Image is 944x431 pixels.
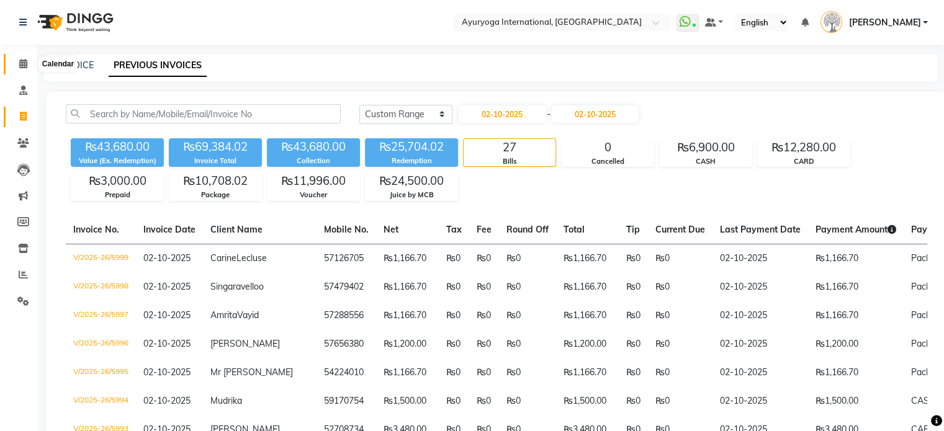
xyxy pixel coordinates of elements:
[712,387,808,415] td: 02-10-2025
[439,244,469,273] td: ₨0
[376,330,439,358] td: ₨1,200.00
[366,172,457,190] div: ₨24,500.00
[66,330,136,358] td: V/2025-26/5996
[71,172,163,190] div: ₨3,000.00
[317,387,376,415] td: 59170754
[469,301,499,330] td: ₨0
[210,252,236,264] span: Carine
[210,395,242,406] span: Mudrika
[317,301,376,330] td: 57288556
[619,358,648,387] td: ₨0
[210,338,280,349] span: [PERSON_NAME]
[210,224,263,235] span: Client Name
[499,387,556,415] td: ₨0
[366,190,457,200] div: Juice by MCB
[720,224,801,235] span: Last Payment Date
[237,309,259,321] span: Vayid
[712,330,808,358] td: 02-10-2025
[808,387,904,415] td: ₨1,500.00
[32,5,117,40] img: logo
[143,367,191,378] span: 02-10-2025
[384,224,398,235] span: Net
[317,358,376,387] td: 54224010
[499,301,556,330] td: ₨0
[626,224,640,235] span: Tip
[911,395,936,406] span: CASH
[499,244,556,273] td: ₨0
[459,105,546,123] input: Start Date
[499,358,556,387] td: ₨0
[71,138,164,156] div: ₨43,680.00
[808,358,904,387] td: ₨1,166.70
[820,11,842,33] img: Dr ADARSH THAIKKADATH
[169,190,261,200] div: Package
[210,309,237,321] span: Amrita
[376,358,439,387] td: ₨1,166.70
[660,139,752,156] div: ₨6,900.00
[648,330,712,358] td: ₨0
[808,244,904,273] td: ₨1,166.70
[169,156,262,166] div: Invoice Total
[758,139,850,156] div: ₨12,280.00
[556,301,619,330] td: ₨1,166.70
[648,244,712,273] td: ₨0
[464,139,555,156] div: 27
[712,273,808,301] td: 02-10-2025
[816,224,896,235] span: Payment Amount
[324,224,369,235] span: Mobile No.
[210,367,293,378] span: Mr [PERSON_NAME]
[648,273,712,301] td: ₨0
[648,301,712,330] td: ₨0
[169,172,261,190] div: ₨10,708.02
[477,224,492,235] span: Fee
[66,273,136,301] td: V/2025-26/5998
[66,387,136,415] td: V/2025-26/5994
[469,387,499,415] td: ₨0
[446,224,462,235] span: Tax
[562,156,654,167] div: Cancelled
[619,330,648,358] td: ₨0
[365,156,458,166] div: Redemption
[648,358,712,387] td: ₨0
[556,358,619,387] td: ₨1,166.70
[556,244,619,273] td: ₨1,166.70
[469,330,499,358] td: ₨0
[267,190,359,200] div: Voucher
[66,301,136,330] td: V/2025-26/5997
[66,244,136,273] td: V/2025-26/5999
[143,252,191,264] span: 02-10-2025
[376,387,439,415] td: ₨1,500.00
[267,138,360,156] div: ₨43,680.00
[648,387,712,415] td: ₨0
[439,301,469,330] td: ₨0
[619,273,648,301] td: ₨0
[39,57,77,72] div: Calendar
[619,244,648,273] td: ₨0
[210,281,264,292] span: Singaravelloo
[655,224,705,235] span: Current Due
[469,273,499,301] td: ₨0
[499,273,556,301] td: ₨0
[376,244,439,273] td: ₨1,166.70
[439,330,469,358] td: ₨0
[365,138,458,156] div: ₨25,704.02
[469,244,499,273] td: ₨0
[143,281,191,292] span: 02-10-2025
[439,273,469,301] td: ₨0
[556,330,619,358] td: ₨1,200.00
[619,387,648,415] td: ₨0
[464,156,555,167] div: Bills
[619,301,648,330] td: ₨0
[109,55,207,77] a: PREVIOUS INVOICES
[267,156,360,166] div: Collection
[439,358,469,387] td: ₨0
[552,105,639,123] input: End Date
[439,387,469,415] td: ₨0
[317,244,376,273] td: 57126705
[71,156,164,166] div: Value (Ex. Redemption)
[564,224,585,235] span: Total
[712,301,808,330] td: 02-10-2025
[143,309,191,321] span: 02-10-2025
[469,358,499,387] td: ₨0
[712,358,808,387] td: 02-10-2025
